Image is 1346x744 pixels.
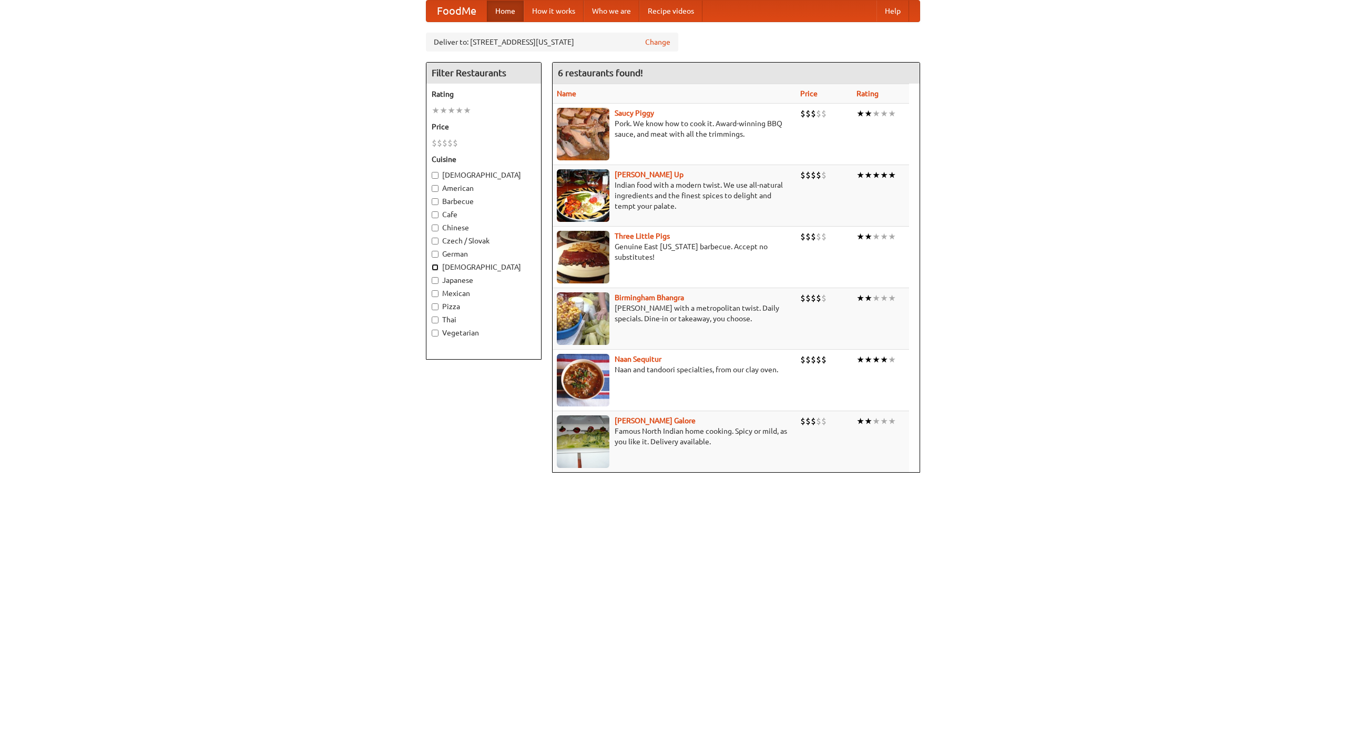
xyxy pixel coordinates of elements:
[811,354,816,365] li: $
[615,109,654,117] a: Saucy Piggy
[557,354,609,406] img: naansequitur.jpg
[811,292,816,304] li: $
[432,89,536,99] h5: Rating
[432,196,536,207] label: Barbecue
[432,211,439,218] input: Cafe
[432,314,536,325] label: Thai
[447,105,455,116] li: ★
[453,137,458,149] li: $
[888,415,896,427] li: ★
[615,232,670,240] a: Three Little Pigs
[584,1,639,22] a: Who we are
[888,108,896,119] li: ★
[432,251,439,258] input: German
[432,222,536,233] label: Chinese
[816,415,821,427] li: $
[856,292,864,304] li: ★
[557,108,609,160] img: saucy.jpg
[864,169,872,181] li: ★
[811,231,816,242] li: $
[426,33,678,52] div: Deliver to: [STREET_ADDRESS][US_STATE]
[864,231,872,242] li: ★
[432,277,439,284] input: Japanese
[872,292,880,304] li: ★
[880,415,888,427] li: ★
[557,169,609,222] img: curryup.jpg
[432,170,536,180] label: [DEMOGRAPHIC_DATA]
[872,169,880,181] li: ★
[426,63,541,84] h4: Filter Restaurants
[856,169,864,181] li: ★
[432,317,439,323] input: Thai
[615,416,696,425] a: [PERSON_NAME] Galore
[426,1,487,22] a: FoodMe
[880,108,888,119] li: ★
[800,108,805,119] li: $
[805,415,811,427] li: $
[864,354,872,365] li: ★
[432,264,439,271] input: [DEMOGRAPHIC_DATA]
[557,303,792,324] p: [PERSON_NAME] with a metropolitan twist. Daily specials. Dine-in or takeaway, you choose.
[856,231,864,242] li: ★
[432,185,439,192] input: American
[864,292,872,304] li: ★
[821,415,827,427] li: $
[557,180,792,211] p: Indian food with a modern twist. We use all-natural ingredients and the finest spices to delight ...
[800,354,805,365] li: $
[557,292,609,345] img: bhangra.jpg
[432,290,439,297] input: Mexican
[872,354,880,365] li: ★
[432,183,536,193] label: American
[888,292,896,304] li: ★
[557,364,792,375] p: Naan and tandoori specialties, from our clay oven.
[432,154,536,165] h5: Cuisine
[800,231,805,242] li: $
[615,355,661,363] a: Naan Sequitur
[432,249,536,259] label: German
[432,238,439,244] input: Czech / Slovak
[487,1,524,22] a: Home
[432,172,439,179] input: [DEMOGRAPHIC_DATA]
[816,354,821,365] li: $
[872,108,880,119] li: ★
[432,225,439,231] input: Chinese
[557,426,792,447] p: Famous North Indian home cooking. Spicy or mild, as you like it. Delivery available.
[432,330,439,337] input: Vegetarian
[816,292,821,304] li: $
[557,118,792,139] p: Pork. We know how to cook it. Award-winning BBQ sauce, and meat with all the trimmings.
[856,108,864,119] li: ★
[463,105,471,116] li: ★
[615,170,684,179] a: [PERSON_NAME] Up
[432,328,536,338] label: Vegetarian
[805,292,811,304] li: $
[432,262,536,272] label: [DEMOGRAPHIC_DATA]
[872,231,880,242] li: ★
[800,292,805,304] li: $
[811,108,816,119] li: $
[856,89,879,98] a: Rating
[432,275,536,286] label: Japanese
[888,354,896,365] li: ★
[557,231,609,283] img: littlepigs.jpg
[864,415,872,427] li: ★
[811,169,816,181] li: $
[558,68,643,78] ng-pluralize: 6 restaurants found!
[800,415,805,427] li: $
[805,354,811,365] li: $
[805,108,811,119] li: $
[432,137,437,149] li: $
[821,354,827,365] li: $
[645,37,670,47] a: Change
[805,169,811,181] li: $
[880,354,888,365] li: ★
[455,105,463,116] li: ★
[557,89,576,98] a: Name
[811,415,816,427] li: $
[856,354,864,365] li: ★
[615,293,684,302] a: Birmingham Bhangra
